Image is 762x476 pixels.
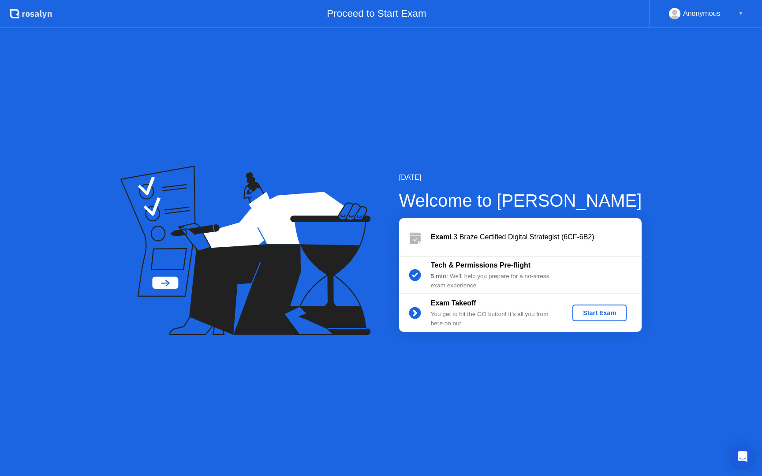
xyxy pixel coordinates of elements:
[431,261,530,269] b: Tech & Permissions Pre-flight
[431,272,558,290] div: : We’ll help you prepare for a no-stress exam experience
[399,187,642,214] div: Welcome to [PERSON_NAME]
[732,446,753,467] div: Open Intercom Messenger
[431,232,642,242] div: L3 Braze Certified Digital Strategist (6CF-6B2)
[572,305,627,321] button: Start Exam
[683,8,721,19] div: Anonymous
[431,273,447,279] b: 5 min
[431,233,450,241] b: Exam
[739,8,743,19] div: ▼
[431,310,558,328] div: You get to hit the GO button! It’s all you from here on out
[399,172,642,183] div: [DATE]
[431,299,476,307] b: Exam Takeoff
[576,309,623,316] div: Start Exam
